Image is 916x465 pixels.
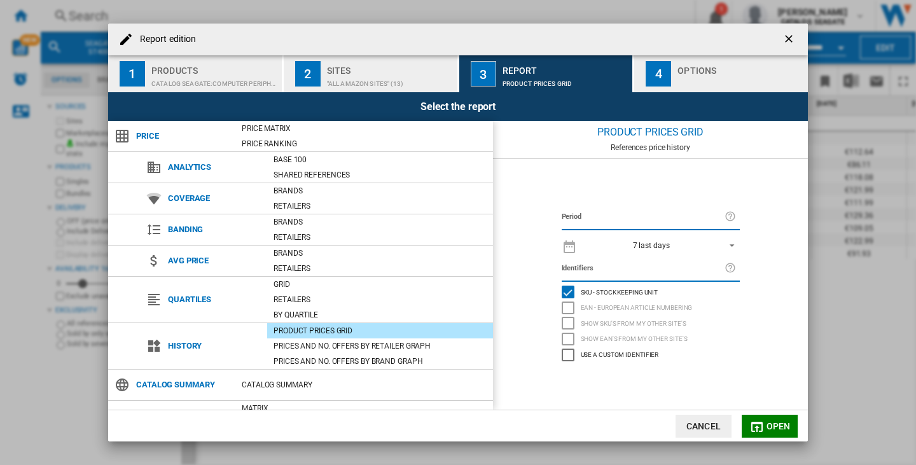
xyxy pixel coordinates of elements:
md-checkbox: Show SKU'S from my other site's [562,316,740,331]
div: Retailers [267,200,493,212]
div: By quartile [267,309,493,321]
div: Retailers [267,262,493,275]
div: Retailers [267,293,493,306]
div: 3 [471,61,496,87]
div: CATALOG SEAGATE:Computer peripherals [151,74,277,87]
md-select: REPORTS.WIZARD.STEPS.REPORT.STEPS.REPORT_OPTIONS.PERIOD: 7 last days [583,236,740,254]
div: Matrix [235,402,493,415]
div: Products [151,60,277,74]
button: 2 Sites "All Amazon Sites" (13) [284,55,459,92]
div: 7 last days [633,241,670,250]
span: History [162,337,267,355]
div: Shared references [267,169,493,181]
button: Cancel [676,415,732,438]
button: 1 Products CATALOG SEAGATE:Computer peripherals [108,55,283,92]
div: Brands [267,247,493,260]
span: Show EAN's from my other site's [581,333,688,342]
button: 3 Report Product prices grid [459,55,634,92]
div: Product prices grid [503,74,628,87]
span: Show SKU'S from my other site's [581,318,686,327]
ng-md-icon: getI18NText('BUTTONS.CLOSE_DIALOG') [782,32,798,48]
div: References price history [493,143,808,152]
span: SKU - Stock Keeping Unit [581,287,658,296]
button: 4 Options [634,55,808,92]
span: Use a custom identifier [581,349,659,358]
span: Coverage [162,190,267,207]
button: getI18NText('BUTTONS.CLOSE_DIALOG') [777,27,803,52]
span: Analytics [162,158,267,176]
md-dialog: Report edition ... [108,24,808,442]
label: Identifiers [562,261,725,275]
div: Brands [267,216,493,228]
div: Grid [267,278,493,291]
div: 2 [295,61,321,87]
div: Product prices grid [493,121,808,143]
div: Brands [267,184,493,197]
div: "All Amazon Sites" (13) [327,74,452,87]
div: Price Matrix [235,122,493,135]
span: Quartiles [162,291,267,309]
div: Catalog Summary [235,378,493,391]
h4: Report edition [134,33,196,46]
div: Base 100 [267,153,493,166]
div: Prices and No. offers by brand graph [267,355,493,368]
md-checkbox: EAN - European Article Numbering [562,300,740,316]
div: 1 [120,61,145,87]
span: Banding [162,221,267,239]
div: Sites [327,60,452,74]
div: Options [677,60,803,74]
span: Catalog Summary [130,376,235,394]
div: 4 [646,61,671,87]
span: Avg price [162,252,267,270]
md-checkbox: Use a custom identifier [562,347,740,363]
span: EAN - European Article Numbering [581,302,693,311]
span: Open [767,421,791,431]
md-checkbox: Show EAN's from my other site's [562,331,740,347]
span: Promotions [130,407,235,425]
div: Prices and No. offers by retailer graph [267,340,493,352]
div: Price Ranking [235,137,493,150]
div: Retailers [267,231,493,244]
button: Open [742,415,798,438]
label: Period [562,210,725,224]
md-checkbox: SKU - Stock Keeping Unit [562,284,740,300]
div: Report [503,60,628,74]
div: Select the report [108,92,808,121]
div: Product prices grid [267,324,493,337]
span: Price [130,127,235,145]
